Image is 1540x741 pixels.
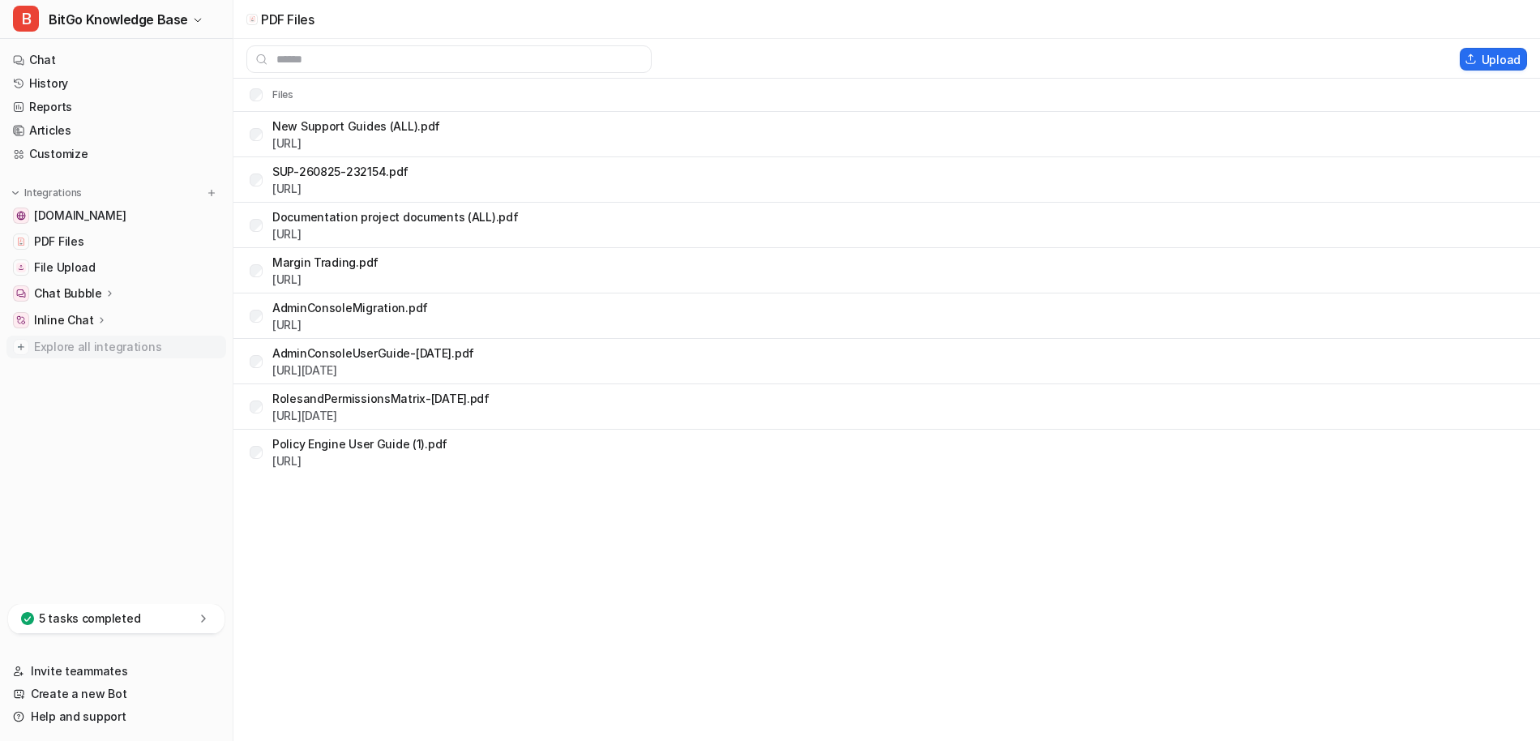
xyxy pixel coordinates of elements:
[6,143,226,165] a: Customize
[272,318,302,332] a: [URL]
[6,119,226,142] a: Articles
[16,289,26,298] img: Chat Bubble
[13,339,29,355] img: explore all integrations
[272,118,440,135] p: New Support Guides (ALL).pdf
[34,334,220,360] span: Explore all integrations
[6,705,226,728] a: Help and support
[6,230,226,253] a: PDF FilesPDF Files
[24,186,82,199] p: Integrations
[272,390,490,407] p: RolesandPermissionsMatrix-[DATE].pdf
[6,683,226,705] a: Create a new Bot
[206,187,217,199] img: menu_add.svg
[272,254,379,271] p: Margin Trading.pdf
[6,72,226,95] a: History
[1460,48,1527,71] button: Upload
[272,409,337,422] a: [URL][DATE]
[34,233,83,250] span: PDF Files
[261,11,314,28] p: PDF Files
[272,136,302,150] a: [URL]
[6,49,226,71] a: Chat
[16,263,26,272] img: File Upload
[16,211,26,221] img: www.bitgo.com
[249,15,256,23] img: upload-file icon
[6,204,226,227] a: www.bitgo.com[DOMAIN_NAME]
[6,256,226,279] a: File UploadFile Upload
[6,96,226,118] a: Reports
[272,272,302,286] a: [URL]
[272,182,302,195] a: [URL]
[272,227,302,241] a: [URL]
[272,363,337,377] a: [URL][DATE]
[34,259,96,276] span: File Upload
[272,163,409,180] p: SUP-260825-232154.pdf
[34,312,94,328] p: Inline Chat
[16,237,26,246] img: PDF Files
[6,185,87,201] button: Integrations
[34,208,126,224] span: [DOMAIN_NAME]
[10,187,21,199] img: expand menu
[272,435,447,452] p: Policy Engine User Guide (1).pdf
[237,85,294,105] th: Files
[49,8,188,31] span: BitGo Knowledge Base
[272,454,302,468] a: [URL]
[272,208,519,225] p: Documentation project documents (ALL).pdf
[16,315,26,325] img: Inline Chat
[39,610,140,627] p: 5 tasks completed
[34,285,102,302] p: Chat Bubble
[272,345,474,362] p: AdminConsoleUserGuide-[DATE].pdf
[6,336,226,358] a: Explore all integrations
[6,660,226,683] a: Invite teammates
[13,6,39,32] span: B
[272,299,428,316] p: AdminConsoleMigration.pdf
